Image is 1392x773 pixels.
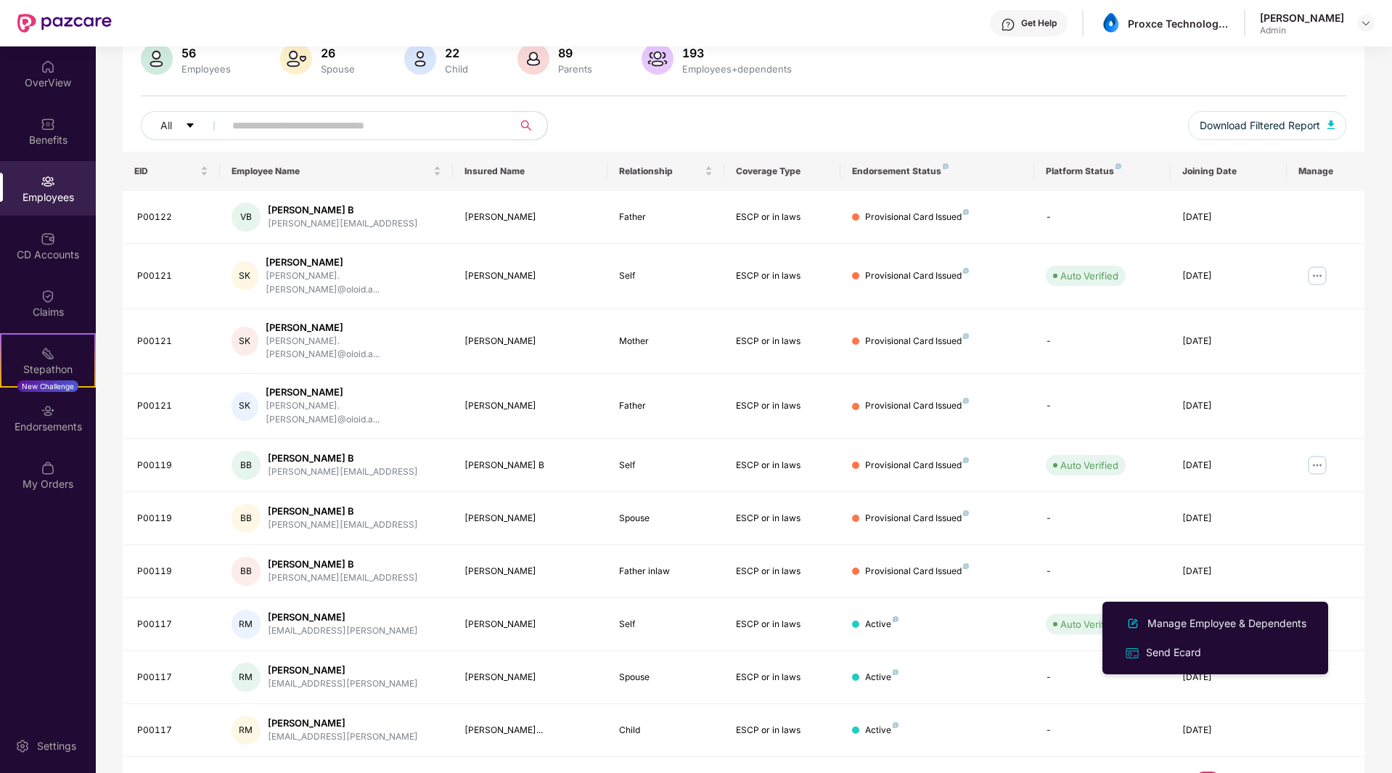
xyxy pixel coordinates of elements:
div: SK [232,392,258,421]
div: Employees [179,63,234,75]
div: [PERSON_NAME].[PERSON_NAME]@oloid.a... [266,269,441,297]
div: [PERSON_NAME] [268,663,418,677]
div: Active [865,618,898,631]
img: svg+xml;base64,PHN2ZyBpZD0iQ0RfQWNjb3VudHMiIGRhdGEtbmFtZT0iQ0QgQWNjb3VudHMiIHhtbG5zPSJodHRwOi8vd3... [41,232,55,246]
div: [PERSON_NAME] [1260,11,1344,25]
td: - [1034,545,1170,598]
img: svg+xml;base64,PHN2ZyB4bWxucz0iaHR0cDovL3d3dy53My5vcmcvMjAwMC9zdmciIHdpZHRoPSI4IiBoZWlnaHQ9IjgiIH... [963,457,969,463]
span: All [160,118,172,134]
div: [PERSON_NAME] [464,210,597,224]
div: Active [865,724,898,737]
img: svg+xml;base64,PHN2ZyBpZD0iRW5kb3JzZW1lbnRzIiB4bWxucz0iaHR0cDovL3d3dy53My5vcmcvMjAwMC9zdmciIHdpZH... [41,404,55,418]
div: Endorsement Status [852,165,1023,177]
div: Self [619,618,712,631]
img: svg+xml;base64,PHN2ZyB4bWxucz0iaHR0cDovL3d3dy53My5vcmcvMjAwMC9zdmciIHdpZHRoPSIxNiIgaGVpZ2h0PSIxNi... [1124,645,1140,661]
div: 89 [555,46,595,60]
div: [PERSON_NAME] [266,321,441,335]
div: P00119 [137,565,208,578]
div: 193 [679,46,795,60]
div: [DATE] [1182,335,1275,348]
th: Insured Name [453,152,608,191]
div: [PERSON_NAME] B [464,459,597,473]
span: Download Filtered Report [1200,118,1320,134]
div: [PERSON_NAME] [266,385,441,399]
div: Settings [33,739,81,753]
div: SK [232,261,258,290]
img: svg+xml;base64,PHN2ZyB4bWxucz0iaHR0cDovL3d3dy53My5vcmcvMjAwMC9zdmciIHdpZHRoPSI4IiBoZWlnaHQ9IjgiIH... [963,333,969,339]
div: [EMAIL_ADDRESS][PERSON_NAME] [268,677,418,691]
th: Employee Name [220,152,453,191]
div: [PERSON_NAME][EMAIL_ADDRESS] [268,217,418,231]
td: - [1034,309,1170,375]
div: Child [619,724,712,737]
div: ESCP or in laws [736,210,829,224]
img: svg+xml;base64,PHN2ZyBpZD0iQ2xhaW0iIHhtbG5zPSJodHRwOi8vd3d3LnczLm9yZy8yMDAwL3N2ZyIgd2lkdGg9IjIwIi... [41,289,55,303]
div: Employees+dependents [679,63,795,75]
div: [PERSON_NAME][EMAIL_ADDRESS] [268,465,418,479]
div: Active [865,671,898,684]
div: ESCP or in laws [736,565,829,578]
div: [PERSON_NAME] B [268,203,418,217]
div: [EMAIL_ADDRESS][PERSON_NAME] [268,730,418,744]
div: Provisional Card Issued [865,399,969,413]
div: Father [619,399,712,413]
img: svg+xml;base64,PHN2ZyBpZD0iSGVscC0zMngzMiIgeG1sbnM9Imh0dHA6Ly93d3cudzMub3JnLzIwMDAvc3ZnIiB3aWR0aD... [1001,17,1015,32]
div: ESCP or in laws [736,618,829,631]
img: svg+xml;base64,PHN2ZyB4bWxucz0iaHR0cDovL3d3dy53My5vcmcvMjAwMC9zdmciIHdpZHRoPSI4IiBoZWlnaHQ9IjgiIH... [963,398,969,404]
img: manageButton [1306,264,1329,287]
div: Spouse [619,671,712,684]
div: Father [619,210,712,224]
div: [PERSON_NAME] [464,618,597,631]
img: svg+xml;base64,PHN2ZyBpZD0iTXlfT3JkZXJzIiBkYXRhLW5hbWU9Ik15IE9yZGVycyIgeG1sbnM9Imh0dHA6Ly93d3cudz... [41,461,55,475]
div: [DATE] [1182,210,1275,224]
span: search [512,120,540,131]
span: EID [134,165,197,177]
div: [PERSON_NAME].[PERSON_NAME]@oloid.a... [266,335,441,362]
div: [PERSON_NAME] [464,671,597,684]
div: Auto Verified [1060,269,1118,283]
div: Get Help [1021,17,1057,29]
div: [PERSON_NAME] [268,716,418,730]
div: [DATE] [1182,459,1275,473]
img: svg+xml;base64,PHN2ZyB4bWxucz0iaHR0cDovL3d3dy53My5vcmcvMjAwMC9zdmciIHhtbG5zOnhsaW5rPSJodHRwOi8vd3... [280,43,312,75]
img: svg+xml;base64,PHN2ZyBpZD0iSG9tZSIgeG1sbnM9Imh0dHA6Ly93d3cudzMub3JnLzIwMDAvc3ZnIiB3aWR0aD0iMjAiIG... [41,60,55,74]
div: Child [442,63,471,75]
div: Provisional Card Issued [865,210,969,224]
div: Proxce Technologies [1128,17,1229,30]
div: [EMAIL_ADDRESS][PERSON_NAME] [268,624,418,638]
button: Allcaret-down [141,111,229,140]
div: [PERSON_NAME] B [268,504,418,518]
div: Provisional Card Issued [865,565,969,578]
div: [PERSON_NAME]... [464,724,597,737]
td: - [1034,704,1170,757]
div: Mother [619,335,712,348]
th: EID [123,152,220,191]
td: - [1034,191,1170,244]
img: svg+xml;base64,PHN2ZyB4bWxucz0iaHR0cDovL3d3dy53My5vcmcvMjAwMC9zdmciIHdpZHRoPSI4IiBoZWlnaHQ9IjgiIH... [963,268,969,274]
div: Father inlaw [619,565,712,578]
div: Stepathon [1,362,94,377]
div: P00119 [137,459,208,473]
td: - [1034,374,1170,439]
div: [DATE] [1182,512,1275,525]
div: Auto Verified [1060,458,1118,473]
div: BB [232,451,261,480]
td: - [1034,492,1170,545]
div: P00121 [137,399,208,413]
div: RM [232,716,261,745]
div: Provisional Card Issued [865,459,969,473]
img: svg+xml;base64,PHN2ZyBpZD0iU2V0dGluZy0yMHgyMCIgeG1sbnM9Imh0dHA6Ly93d3cudzMub3JnLzIwMDAvc3ZnIiB3aW... [15,739,30,753]
div: [PERSON_NAME] [266,255,441,269]
span: caret-down [185,120,195,132]
div: P00122 [137,210,208,224]
img: svg+xml;base64,PHN2ZyB4bWxucz0iaHR0cDovL3d3dy53My5vcmcvMjAwMC9zdmciIHdpZHRoPSI4IiBoZWlnaHQ9IjgiIH... [943,163,949,169]
img: New Pazcare Logo [17,14,112,33]
div: ESCP or in laws [736,399,829,413]
div: [DATE] [1182,724,1275,737]
img: svg+xml;base64,PHN2ZyB4bWxucz0iaHR0cDovL3d3dy53My5vcmcvMjAwMC9zdmciIHhtbG5zOnhsaW5rPSJodHRwOi8vd3... [642,43,674,75]
div: Self [619,269,712,283]
img: svg+xml;base64,PHN2ZyB4bWxucz0iaHR0cDovL3d3dy53My5vcmcvMjAwMC9zdmciIHhtbG5zOnhsaW5rPSJodHRwOi8vd3... [1327,120,1335,129]
img: svg+xml;base64,PHN2ZyB4bWxucz0iaHR0cDovL3d3dy53My5vcmcvMjAwMC9zdmciIHdpZHRoPSI4IiBoZWlnaHQ9IjgiIH... [893,669,898,675]
div: BB [232,557,261,586]
div: [DATE] [1182,399,1275,413]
